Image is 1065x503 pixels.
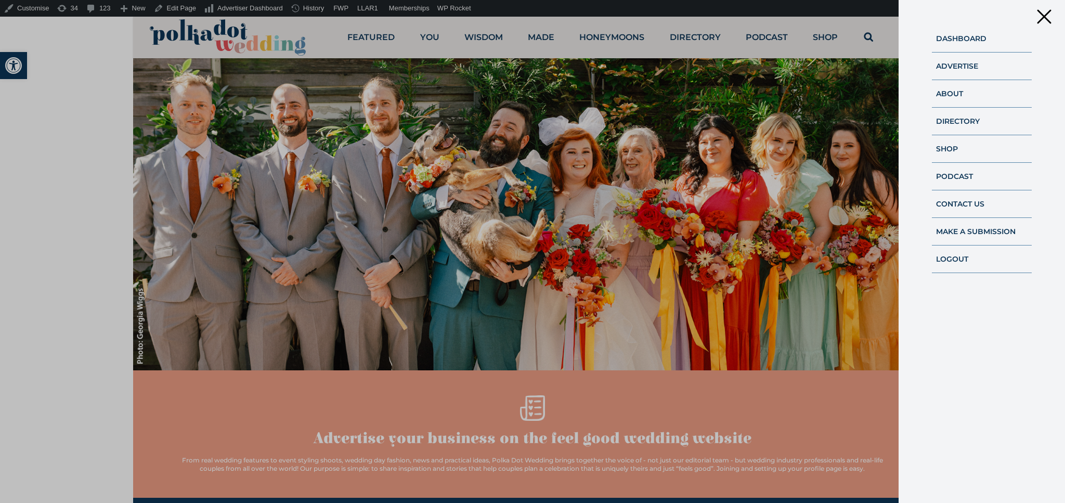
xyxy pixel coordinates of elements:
a: Advertise [936,61,978,71]
a: Shop [936,144,958,153]
a: Dashboard [936,34,986,43]
a: Logout [936,254,968,264]
a: Podcast [936,172,973,181]
a: Contact Us [936,199,984,209]
a: About [936,89,963,98]
a: Make A Submission [936,227,1016,236]
a: Directory [936,117,980,126]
